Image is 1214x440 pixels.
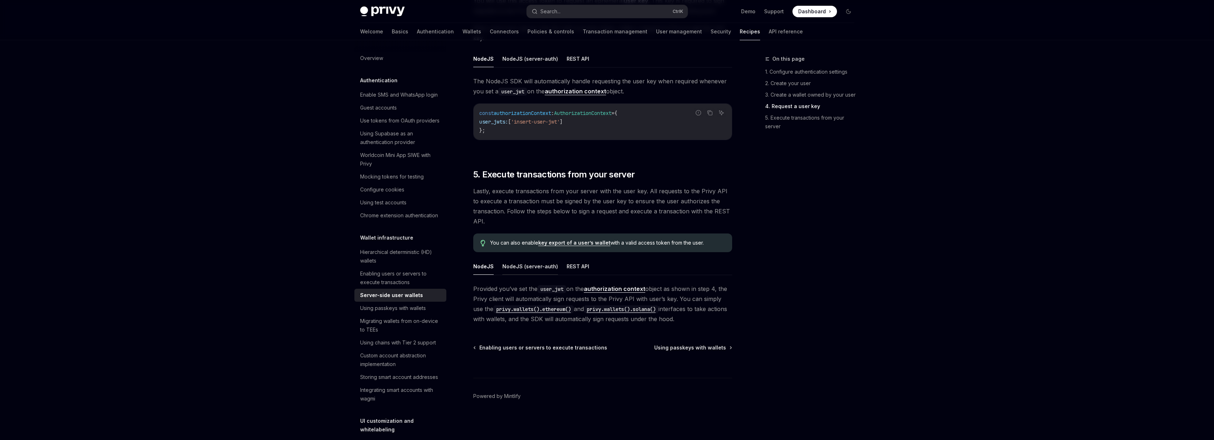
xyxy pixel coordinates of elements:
a: Policies & controls [527,23,574,40]
img: dark logo [360,6,405,17]
h5: Authentication [360,76,397,85]
a: Custom account abstraction implementation [354,349,446,371]
div: Storing smart account addresses [360,373,438,381]
a: Security [711,23,731,40]
a: Wallets [462,23,481,40]
button: NodeJS [473,50,494,67]
a: privy.wallets().solana() [584,305,659,312]
span: 'insert-user-jwt' [511,119,560,125]
a: Support [764,8,784,15]
span: Provided you’ve set the on the object as shown in step 4, the Privy client will automatically sig... [473,284,732,324]
span: Ctrl K [673,9,683,14]
h5: UI customization and whitelabeling [360,417,446,434]
a: Configure cookies [354,183,446,196]
a: Enabling users or servers to execute transactions [354,267,446,289]
a: Storing smart account addresses [354,371,446,384]
a: 4. Request a user key [765,101,860,112]
div: Mocking tokens for testing [360,172,424,181]
a: Welcome [360,23,383,40]
button: Search...CtrlK [527,5,688,18]
span: authorizationContext [494,110,551,116]
div: Enable SMS and WhatsApp login [360,91,438,99]
code: user_jwt [498,88,527,96]
a: Chrome extension authentication [354,209,446,222]
a: Powered by Mintlify [473,393,521,400]
a: Demo [741,8,755,15]
div: Search... [540,7,561,16]
button: NodeJS [473,258,494,275]
a: User management [656,23,702,40]
a: Using passkeys with wallets [354,302,446,315]
div: Worldcoin Mini App SIWE with Privy [360,151,442,168]
a: Mocking tokens for testing [354,170,446,183]
span: Lastly, execute transactions from your server with the user key. All requests to the Privy API to... [473,186,732,226]
span: Dashboard [798,8,826,15]
a: Guest accounts [354,101,446,114]
a: Using chains with Tier 2 support [354,336,446,349]
div: Using chains with Tier 2 support [360,338,436,347]
a: Enabling users or servers to execute transactions [474,344,607,351]
span: user_jwts: [479,119,508,125]
a: 3. Create a wallet owned by your user [765,89,860,101]
button: NodeJS (server-auth) [502,50,558,67]
button: Copy the contents from the code block [705,108,715,117]
div: Use tokens from OAuth providers [360,116,439,125]
div: Using Supabase as an authentication provider [360,129,442,147]
span: { [614,110,617,116]
a: Using test accounts [354,196,446,209]
button: NodeJS (server-auth) [502,258,558,275]
a: Basics [392,23,408,40]
a: Authentication [417,23,454,40]
a: privy.wallets().ethereum() [493,305,574,312]
div: Enabling users or servers to execute transactions [360,269,442,287]
a: Overview [354,52,446,65]
span: The NodeJS SDK will automatically handle requesting the user key when required whenever you set a... [473,76,732,96]
a: Connectors [490,23,519,40]
a: Server-side user wallets [354,289,446,302]
a: Use tokens from OAuth providers [354,114,446,127]
div: Chrome extension authentication [360,211,438,220]
span: const [479,110,494,116]
span: : [551,110,554,116]
div: Server-side user wallets [360,291,423,300]
code: privy.wallets().solana() [584,305,659,313]
button: REST API [567,258,589,275]
a: Migrating wallets from on-device to TEEs [354,315,446,336]
a: API reference [769,23,803,40]
div: Overview [360,54,383,62]
div: Using passkeys with wallets [360,304,426,312]
a: 2. Create your user [765,78,860,89]
span: Enabling users or servers to execute transactions [479,344,607,351]
a: 1. Configure authentication settings [765,66,860,78]
a: key export of a user’s wallet [538,240,610,246]
a: authorization context [545,88,606,95]
button: Report incorrect code [694,108,703,117]
div: Guest accounts [360,103,397,112]
span: Using passkeys with wallets [654,344,726,351]
a: Using passkeys with wallets [654,344,731,351]
a: Enable SMS and WhatsApp login [354,88,446,101]
span: 5. Execute transactions from your server [473,169,635,180]
a: Dashboard [792,6,837,17]
span: AuthorizationContext [554,110,611,116]
a: Recipes [740,23,760,40]
a: Transaction management [583,23,647,40]
h5: Wallet infrastructure [360,233,413,242]
button: Toggle dark mode [843,6,854,17]
button: REST API [567,50,589,67]
div: Migrating wallets from on-device to TEEs [360,317,442,334]
div: Configure cookies [360,185,404,194]
a: Using Supabase as an authentication provider [354,127,446,149]
span: You can also enable with a valid access token from the user. [490,239,725,246]
a: Worldcoin Mini App SIWE with Privy [354,149,446,170]
div: Integrating smart accounts with wagmi [360,386,442,403]
span: On this page [772,55,805,63]
div: Using test accounts [360,198,406,207]
code: user_jwt [538,285,566,293]
a: Hierarchical deterministic (HD) wallets [354,246,446,267]
span: ] [560,119,563,125]
div: Custom account abstraction implementation [360,351,442,369]
a: authorization context [584,285,645,293]
span: = [611,110,614,116]
span: [ [508,119,511,125]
